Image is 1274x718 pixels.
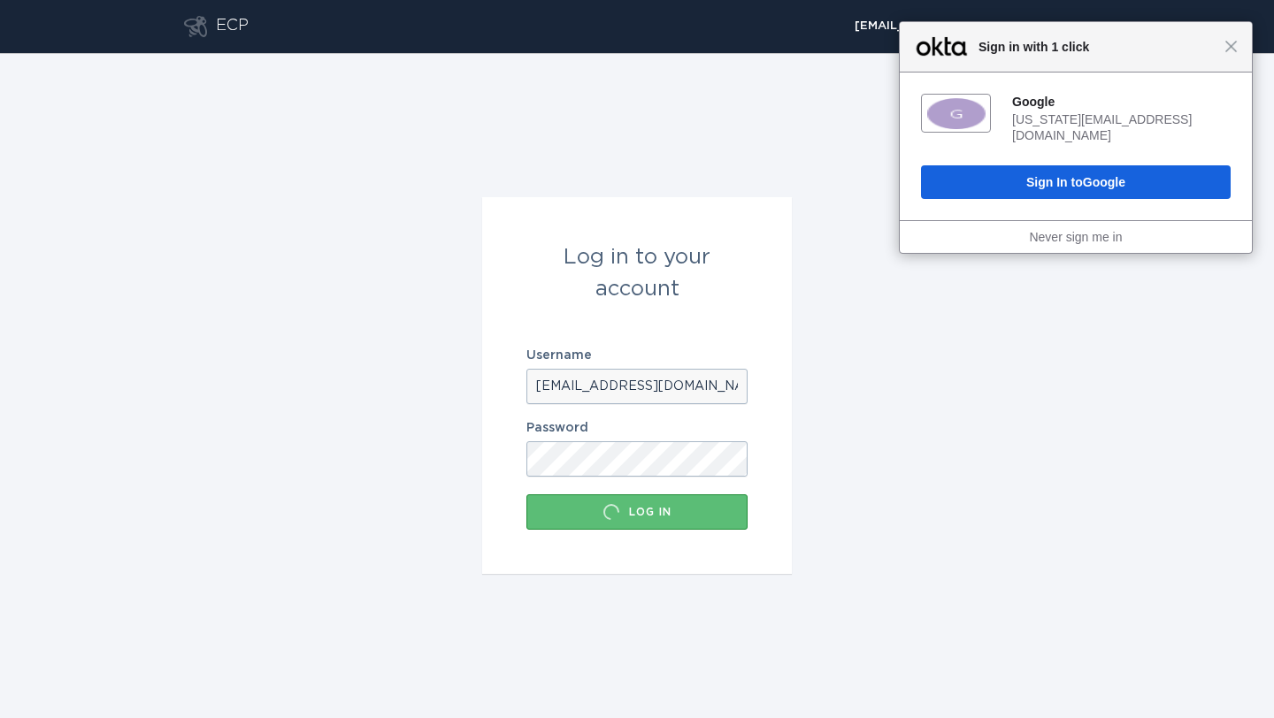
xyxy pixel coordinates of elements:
[1029,230,1122,244] a: Never sign me in
[1012,94,1231,110] div: Google
[927,98,986,129] img: fs01m767trxSWvOPx0h8
[1083,175,1125,189] span: Google
[184,16,207,37] button: Go to dashboard
[1224,40,1238,53] span: Close
[526,422,748,434] label: Password
[847,13,1090,40] button: Open user account details
[855,21,1082,32] div: [EMAIL_ADDRESS][DOMAIN_NAME]
[526,349,748,362] label: Username
[970,36,1224,57] span: Sign in with 1 click
[526,494,748,530] button: Log in
[535,503,739,521] div: Log in
[847,13,1090,40] div: Popover menu
[216,16,249,37] div: ECP
[602,503,620,521] div: Loading
[1012,111,1231,143] div: [US_STATE][EMAIL_ADDRESS][DOMAIN_NAME]
[526,241,748,305] div: Log in to your account
[921,165,1231,199] button: Sign In toGoogle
